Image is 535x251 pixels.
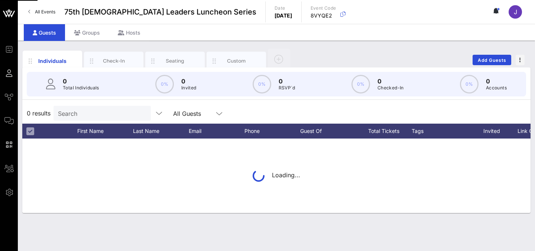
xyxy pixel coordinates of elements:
[35,9,55,15] span: All Events
[77,124,133,139] div: First Name
[36,57,69,65] div: Individuals
[159,57,192,64] div: Seating
[514,8,517,16] span: J
[253,170,300,182] div: Loading...
[279,77,295,86] p: 0
[486,84,507,92] p: Accounts
[475,124,516,139] div: Invited
[109,24,149,41] div: Hosts
[24,6,60,18] a: All Events
[275,4,292,12] p: Date
[509,5,522,19] div: J
[244,124,300,139] div: Phone
[63,84,99,92] p: Total Individuals
[97,57,130,64] div: Check-In
[311,12,336,19] p: 8VYQE2
[377,77,404,86] p: 0
[169,106,228,121] div: All Guests
[220,57,253,64] div: Custom
[279,84,295,92] p: RSVP`d
[477,57,507,63] span: Add Guests
[133,124,189,139] div: Last Name
[65,24,109,41] div: Groups
[27,109,51,118] span: 0 results
[300,124,356,139] div: Guest Of
[181,84,197,92] p: Invited
[173,110,201,117] div: All Guests
[377,84,404,92] p: Checked-In
[412,124,475,139] div: Tags
[189,124,244,139] div: Email
[311,4,336,12] p: Event Code
[181,77,197,86] p: 0
[64,6,256,18] span: 75th [DEMOGRAPHIC_DATA] Leaders Luncheon Series
[24,24,65,41] div: Guests
[473,55,511,65] button: Add Guests
[486,77,507,86] p: 0
[275,12,292,19] p: [DATE]
[63,77,99,86] p: 0
[356,124,412,139] div: Total Tickets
